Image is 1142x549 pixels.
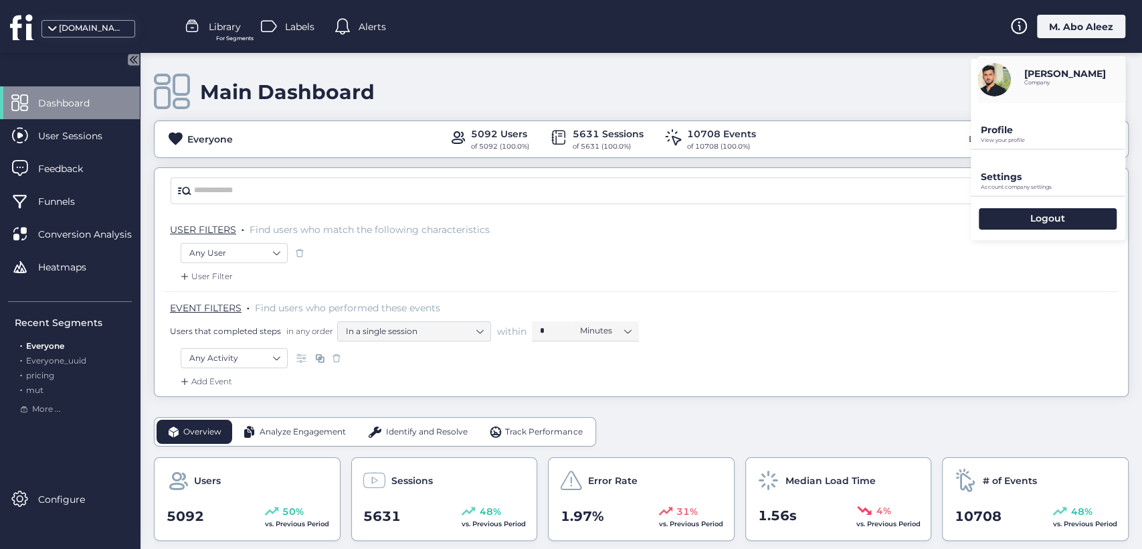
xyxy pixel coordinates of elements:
span: Error Rate [588,473,638,488]
span: vs. Previous Period [265,520,329,528]
p: View your profile [981,137,1125,143]
span: Configure [38,492,105,507]
span: Identify and Resolve [386,426,468,439]
div: Everyone [187,132,233,147]
span: Conversion Analysis [38,227,152,242]
span: Alerts [359,19,386,34]
p: Settings [981,171,1125,183]
span: . [20,368,22,380]
span: . [20,353,22,366]
span: 5631 [363,506,401,527]
span: Heatmaps [38,260,106,274]
span: 10708 [955,506,1002,527]
span: . [247,299,250,313]
span: 4% [876,503,891,518]
span: . [20,382,22,395]
span: Users that completed steps [170,325,281,337]
span: Funnels [38,194,95,209]
span: Find users who performed these events [255,302,440,314]
span: vs. Previous Period [856,520,920,528]
span: For Segments [216,34,254,43]
span: 1.97% [561,506,604,527]
span: # of Events [982,473,1036,488]
div: [DOMAIN_NAME] [59,22,126,35]
span: mut [26,385,43,395]
img: avatar [977,63,1011,96]
span: within [497,325,527,338]
span: Everyone_uuid [26,356,86,366]
span: Find users who match the following characteristics [250,224,490,236]
span: 1.56s [757,505,796,526]
span: USER FILTERS [170,224,236,236]
div: 5092 Users [471,127,529,141]
span: 48% [1070,504,1092,519]
div: M. Abo Aleez [1037,15,1125,38]
span: Users [194,473,221,488]
div: Add Event [178,375,232,388]
div: Recent Segments [15,315,132,330]
span: Track Performance [505,426,582,439]
div: 5631 Sessions [573,127,644,141]
div: of 10708 (100.0%) [687,141,756,152]
span: Median Load Time [785,473,876,488]
nz-select-item: In a single session [346,321,482,341]
span: vs. Previous Period [1053,520,1117,528]
nz-select-item: Minutes [580,321,631,341]
span: in any order [284,325,333,337]
span: 5092 [167,506,204,527]
span: pricing [26,370,54,380]
div: of 5092 (100.0%) [471,141,529,152]
p: Company [1024,80,1106,86]
span: . [20,338,22,351]
p: Account company settings [981,184,1125,190]
div: User Filter [178,270,233,283]
span: Analyze Engagement [260,426,346,439]
div: 10708 Events [687,127,756,141]
p: Profile [981,124,1125,136]
span: Library [209,19,241,34]
span: Everyone [26,341,64,351]
span: 48% [480,504,501,519]
span: vs. Previous Period [462,520,526,528]
span: Overview [183,426,221,439]
span: User Sessions [38,129,122,143]
span: EVENT FILTERS [170,302,242,314]
span: . [242,221,244,234]
span: vs. Previous Period [659,520,723,528]
nz-select-item: Any User [189,243,279,263]
span: 50% [282,504,304,519]
span: Feedback [38,161,103,176]
div: Main Dashboard [200,80,375,104]
div: of 5631 (100.0%) [573,141,644,152]
p: [PERSON_NAME] [1024,68,1106,80]
span: Dashboard [38,96,110,110]
span: Sessions [391,473,433,488]
span: 31% [676,504,698,519]
span: Labels [285,19,314,34]
p: Logout [1030,212,1065,224]
nz-select-item: Any Activity [189,348,279,368]
span: More ... [32,403,61,416]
